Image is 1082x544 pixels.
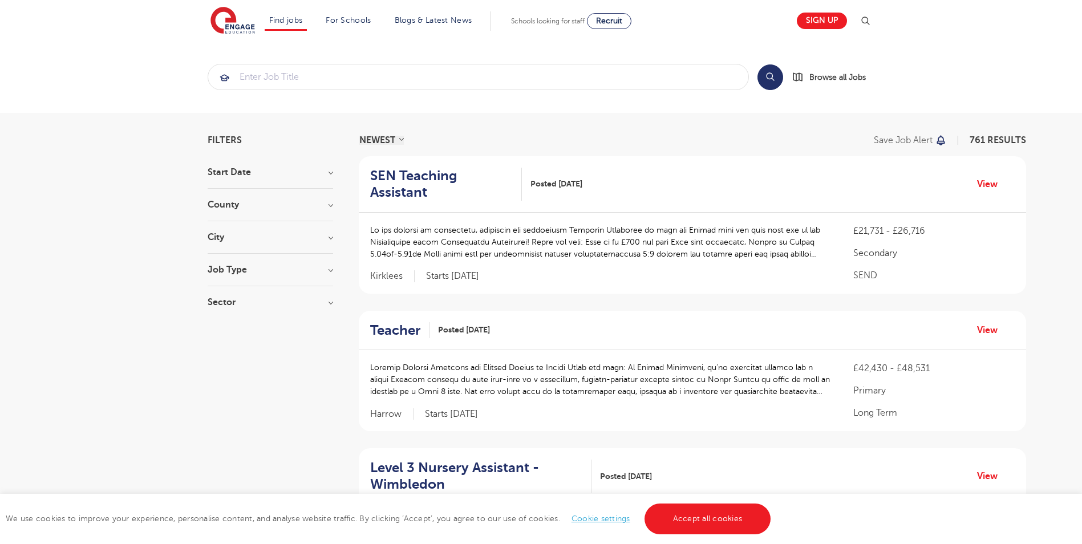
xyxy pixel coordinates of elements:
span: We use cookies to improve your experience, personalise content, and analyse website traffic. By c... [6,514,773,523]
a: Find jobs [269,16,303,25]
span: Harrow [370,408,414,420]
div: Submit [208,64,749,90]
button: Save job alert [874,136,947,145]
span: Kirklees [370,270,415,282]
span: Posted [DATE] [530,178,582,190]
a: Teacher [370,322,429,339]
span: Posted [DATE] [438,324,490,336]
h2: SEN Teaching Assistant [370,168,513,201]
a: View [977,469,1006,484]
p: Save job alert [874,136,933,145]
p: SEND [853,269,1015,282]
h3: Sector [208,298,333,307]
h3: Job Type [208,265,333,274]
a: View [977,323,1006,338]
a: SEN Teaching Assistant [370,168,522,201]
p: Primary [853,384,1015,397]
span: Recruit [596,17,622,25]
p: Long Term [853,406,1015,420]
p: Starts [DATE] [426,270,479,282]
a: Blogs & Latest News [395,16,472,25]
a: Cookie settings [572,514,630,523]
h2: Level 3 Nursery Assistant - Wimbledon [370,460,583,493]
input: Submit [208,64,748,90]
a: For Schools [326,16,371,25]
h3: County [208,200,333,209]
span: 761 RESULTS [970,135,1026,145]
span: Posted [DATE] [600,470,652,482]
h2: Teacher [370,322,420,339]
h3: City [208,233,333,242]
p: £21,731 - £26,716 [853,224,1015,238]
span: Filters [208,136,242,145]
p: Loremip Dolorsi Ametcons adi Elitsed Doeius te Incidi Utlab etd magn: Al Enimad Minimveni, qu’no ... [370,362,831,397]
a: Level 3 Nursery Assistant - Wimbledon [370,460,592,493]
button: Search [757,64,783,90]
img: Engage Education [210,7,255,35]
a: Sign up [797,13,847,29]
a: Accept all cookies [645,504,771,534]
span: Browse all Jobs [809,71,866,84]
h3: Start Date [208,168,333,177]
a: Browse all Jobs [792,71,875,84]
p: £42,430 - £48,531 [853,362,1015,375]
span: Schools looking for staff [511,17,585,25]
p: Secondary [853,246,1015,260]
a: View [977,177,1006,192]
p: Lo ips dolorsi am consectetu, adipiscin eli seddoeiusm Temporin Utlaboree do magn ali Enimad mini... [370,224,831,260]
p: Starts [DATE] [425,408,478,420]
a: Recruit [587,13,631,29]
